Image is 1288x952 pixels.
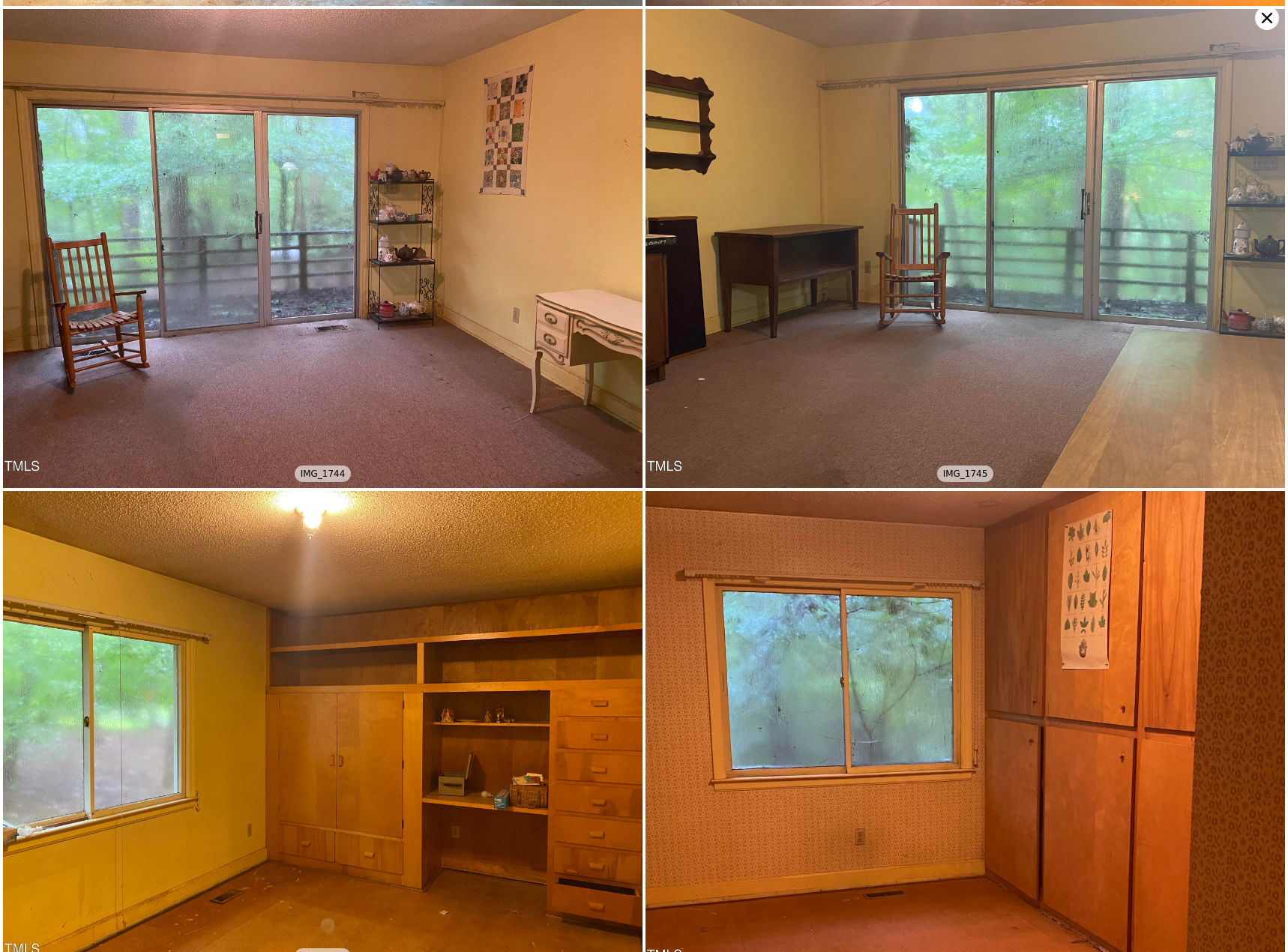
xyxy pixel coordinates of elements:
[645,9,1285,489] img: IMG_1745
[3,9,643,489] img: IMG_1744
[295,466,352,482] div: IMG_1744
[937,466,994,482] div: IMG_1745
